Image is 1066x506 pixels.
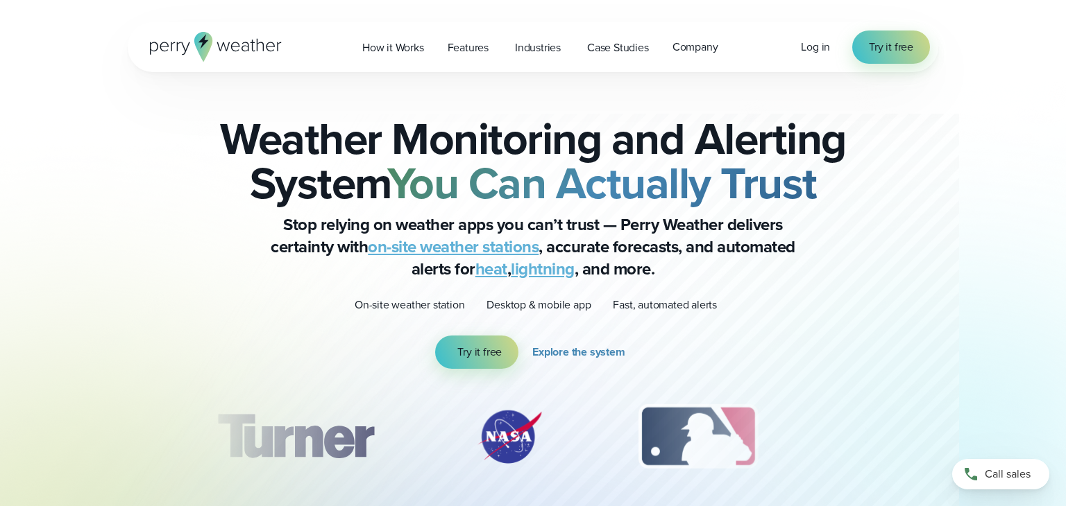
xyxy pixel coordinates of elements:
[985,466,1031,482] span: Call sales
[575,33,661,62] a: Case Studies
[801,39,830,55] span: Log in
[625,402,771,471] div: 3 of 12
[475,256,507,281] a: heat
[197,402,394,471] img: Turner-Construction_1.svg
[952,459,1049,489] a: Call sales
[869,39,913,55] span: Try it free
[197,402,869,478] div: slideshow
[387,150,817,216] strong: You Can Actually Trust
[255,213,811,280] p: Stop relying on weather apps you can’t trust — Perry Weather delivers certainty with , accurate f...
[197,402,394,471] div: 1 of 12
[368,234,539,259] a: on-site weather stations
[613,297,717,313] p: Fast, automated alerts
[587,40,649,56] span: Case Studies
[532,335,630,369] a: Explore the system
[461,402,558,471] img: NASA.svg
[672,39,718,55] span: Company
[838,402,949,471] img: PGA.svg
[362,40,424,56] span: How it Works
[457,344,502,360] span: Try it free
[448,40,489,56] span: Features
[532,344,625,360] span: Explore the system
[197,116,869,205] h2: Weather Monitoring and Alerting System
[350,33,436,62] a: How it Works
[852,30,930,64] a: Try it free
[435,335,518,369] a: Try it free
[801,39,830,55] a: Log in
[515,40,561,56] span: Industries
[511,256,575,281] a: lightning
[838,402,949,471] div: 4 of 12
[625,402,771,471] img: MLB.svg
[461,402,558,471] div: 2 of 12
[487,297,591,313] p: Desktop & mobile app
[355,297,464,313] p: On-site weather station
